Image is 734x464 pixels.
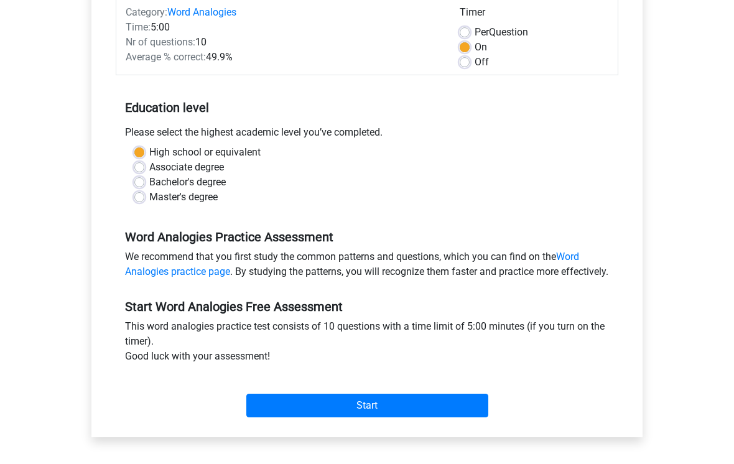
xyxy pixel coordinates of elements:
div: 10 [116,35,450,50]
label: On [475,40,487,55]
label: Bachelor's degree [149,175,226,190]
span: Nr of questions: [126,36,195,48]
h5: Education level [125,95,609,120]
span: Average % correct: [126,51,206,63]
label: Associate degree [149,160,224,175]
label: High school or equivalent [149,145,261,160]
div: 5:00 [116,20,450,35]
input: Start [246,394,488,417]
div: This word analogies practice test consists of 10 questions with a time limit of 5:00 minutes (if ... [116,319,618,369]
span: Time: [126,21,151,33]
label: Off [475,55,489,70]
div: 49.9% [116,50,450,65]
span: Per [475,26,489,38]
h5: Start Word Analogies Free Assessment [125,299,609,314]
div: Timer [460,5,608,25]
div: Please select the highest academic level you’ve completed. [116,125,618,145]
div: We recommend that you first study the common patterns and questions, which you can find on the . ... [116,249,618,284]
span: Category: [126,6,167,18]
h5: Word Analogies Practice Assessment [125,230,609,244]
a: Word Analogies [167,6,236,18]
label: Question [475,25,528,40]
label: Master's degree [149,190,218,205]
